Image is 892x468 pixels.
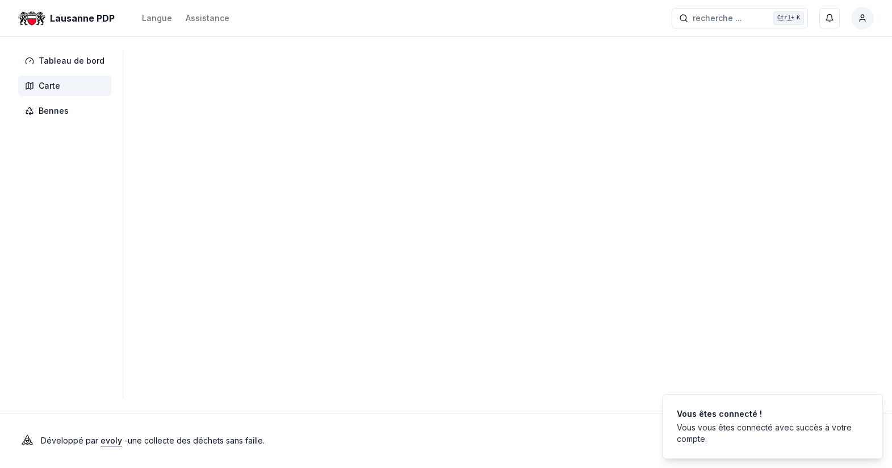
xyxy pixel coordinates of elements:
[142,11,172,25] button: Langue
[677,408,864,420] div: Vous êtes connecté !
[18,101,116,121] a: Bennes
[50,11,115,25] span: Lausanne PDP
[18,51,116,71] a: Tableau de bord
[18,432,36,450] img: Evoly Logo
[672,8,808,28] button: recherche ...Ctrl+K
[18,11,119,25] a: Lausanne PDP
[142,13,172,24] div: Langue
[41,433,265,449] p: Développé par - une collecte des déchets sans faille .
[39,80,60,92] span: Carte
[677,422,864,445] div: Vous vous êtes connecté avec succès à votre compte.
[18,76,116,96] a: Carte
[39,55,104,67] span: Tableau de bord
[18,5,45,32] img: Lausanne PDP Logo
[39,105,69,117] span: Bennes
[100,436,122,445] a: evoly
[186,11,229,25] a: Assistance
[693,13,742,24] span: recherche ...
